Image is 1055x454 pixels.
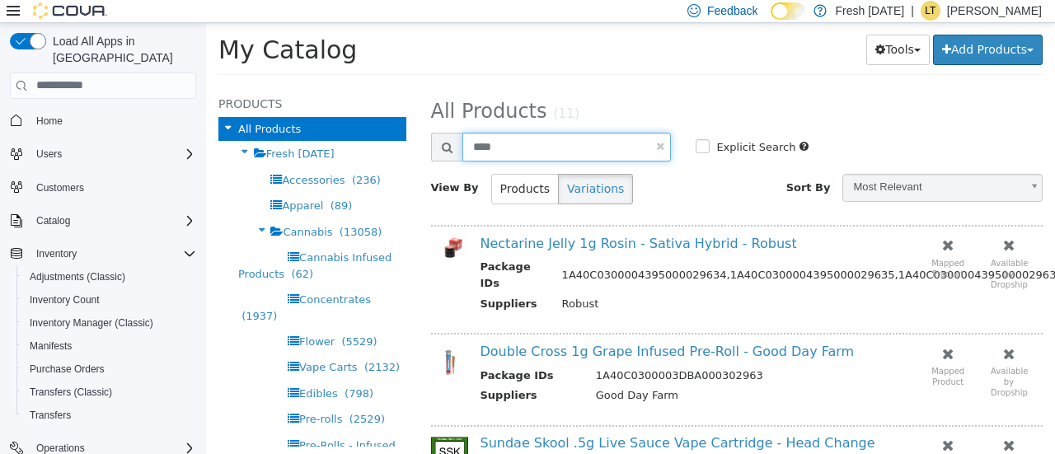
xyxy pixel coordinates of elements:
span: Cannabis Infused Products [32,228,185,257]
button: Inventory Manager (Classic) [16,311,203,335]
span: My Catalog [12,12,151,41]
button: Transfers (Classic) [16,381,203,404]
button: Add Products [727,12,837,42]
span: Transfers (Classic) [23,382,196,402]
span: Most Relevant [637,152,814,177]
a: Nectarine Jelly 1g Rosin - Sativa Hybrid - Robust [274,213,591,228]
span: Manifests [23,336,196,356]
span: Inventory [30,244,196,264]
span: Cannabis [77,203,126,215]
td: Robust [344,273,870,293]
th: Suppliers [274,273,344,293]
span: (89) [124,176,147,189]
span: Catalog [30,211,196,231]
span: (13058) [134,203,176,215]
td: 1A40C0300004395000029634,1A40C0300004395000029635,1A40C0300004395000029636 [344,236,870,272]
span: Inventory Count [23,290,196,310]
img: 150 [225,321,262,358]
span: Fresh [DATE] [60,124,129,137]
a: Home [30,111,69,131]
small: Available by Dropship [785,236,822,266]
span: LT [925,1,935,21]
span: (2132) [158,338,194,350]
small: Available by Dropship [785,344,822,374]
a: Inventory Manager (Classic) [23,313,160,333]
button: Inventory Count [16,288,203,311]
button: Products [285,151,353,181]
span: Transfers (Classic) [30,386,112,399]
span: Inventory Count [30,293,100,307]
a: Purchase Orders [23,359,111,379]
img: 150 [225,213,262,238]
a: Customers [30,178,91,198]
p: Fresh [DATE] [835,1,904,21]
button: Transfers [16,404,203,427]
span: Customers [36,181,84,194]
span: Concentrates [93,270,165,283]
small: Mapped Product [725,344,758,363]
a: Adjustments (Classic) [23,267,132,287]
a: Transfers [23,405,77,425]
span: (798) [138,364,167,377]
input: Dark Mode [771,2,805,20]
img: 150 [225,414,262,446]
button: Inventory [30,244,83,264]
span: Adjustments (Classic) [23,267,196,287]
span: Transfers [23,405,196,425]
button: Customers [3,176,203,199]
span: (2529) [143,390,179,402]
span: (62) [85,245,107,257]
span: Sort By [580,158,625,171]
button: Adjustments (Classic) [16,265,203,288]
span: Purchase Orders [23,359,196,379]
span: Home [36,115,63,128]
td: Good Day Farm [377,364,687,385]
span: Flower [93,312,129,325]
span: Inventory Manager (Classic) [23,313,196,333]
a: Most Relevant [636,151,837,179]
button: Purchase Orders [16,358,203,381]
button: Variations [352,151,427,181]
h5: Products [12,71,200,91]
span: Edibles [93,364,132,377]
span: Home [30,110,196,131]
div: Lucas Touchette [921,1,940,21]
th: Suppliers [274,364,377,385]
small: Mapped Product [725,236,758,255]
p: | [911,1,914,21]
span: Manifests [30,339,72,353]
a: Transfers (Classic) [23,382,119,402]
td: 1A40C0300003DBA000302963 [377,344,687,365]
span: Inventory [36,247,77,260]
label: Explicit Search [506,116,589,133]
span: All Products [225,77,341,100]
span: Feedback [707,2,757,19]
span: View By [225,158,273,171]
button: Catalog [30,211,77,231]
img: Cova [33,2,107,19]
th: Package IDs [274,344,377,365]
a: Double Cross 1g Grape Infused Pre-Roll - Good Day Farm [274,321,649,336]
span: (236) [146,151,175,163]
p: [PERSON_NAME] [947,1,1042,21]
span: All Products [32,100,95,112]
span: Catalog [36,214,70,227]
button: Users [3,143,203,166]
span: Vape Carts [93,338,152,350]
span: Customers [30,177,196,198]
a: Sundae Skool .5g Live Sauce Vape Cartridge - Head Change [274,412,669,428]
button: Inventory [3,242,203,265]
span: (1937) [35,287,71,299]
span: Pre-rolls [93,390,136,402]
button: Catalog [3,209,203,232]
button: Users [30,144,68,164]
span: Accessories [76,151,138,163]
a: Manifests [23,336,78,356]
span: Apparel [76,176,117,189]
span: Load All Apps in [GEOGRAPHIC_DATA] [46,33,196,66]
a: Inventory Count [23,290,106,310]
small: (11) [347,83,373,98]
th: Package IDs [274,236,344,272]
span: Inventory Manager (Classic) [30,316,153,330]
span: Users [36,147,62,161]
